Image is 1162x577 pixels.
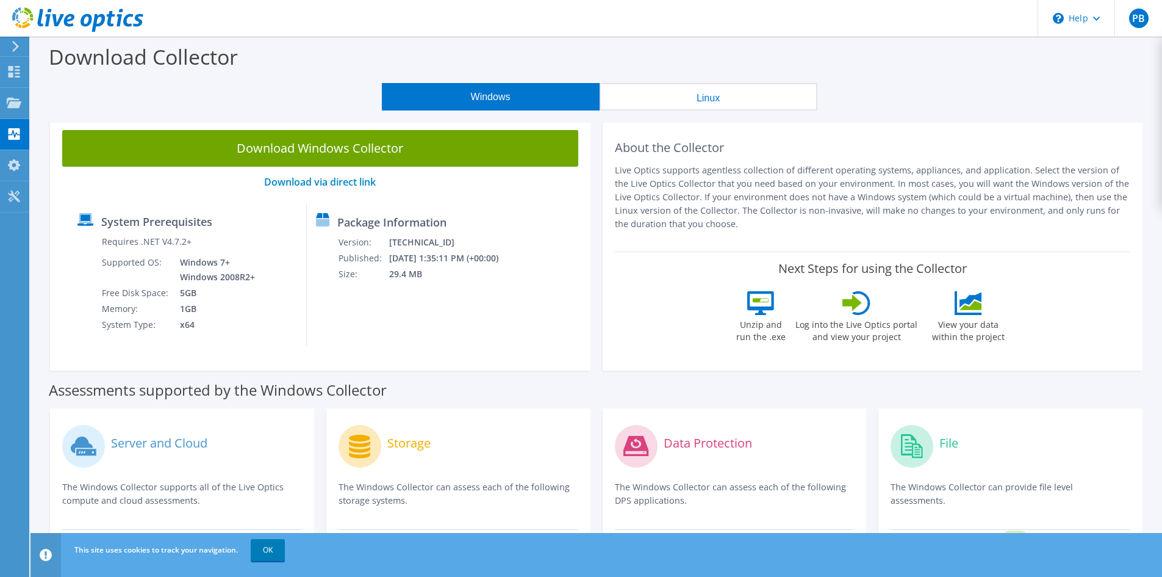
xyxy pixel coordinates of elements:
[339,531,393,543] strong: Clariion/VNX
[101,216,212,228] label: System Prerequisites
[1053,13,1064,24] svg: \n
[171,285,257,301] td: 5GB
[389,234,515,250] td: [TECHNICAL_ID]
[615,164,1131,231] p: Live Optics supports agentless collection of different operating systems, appliances, and applica...
[389,266,515,282] td: 29.4 MB
[733,315,789,343] label: Unzip and run the .exe
[387,437,431,449] label: Storage
[171,317,257,333] td: x64
[891,531,992,543] strong: Dossier File Assessment
[264,175,376,189] a: Download via direct link
[664,437,752,449] label: Data Protection
[101,301,171,317] td: Memory:
[339,481,578,507] p: The Windows Collector can assess each of the following storage systems.
[251,539,285,561] a: OK
[63,531,120,543] strong: Optical Prime
[101,285,171,301] td: Free Disk Space:
[338,250,389,266] td: Published:
[111,437,207,449] label: Server and Cloud
[338,266,389,282] td: Size:
[382,83,600,111] button: Windows
[171,301,257,317] td: 1GB
[795,315,918,343] label: Log into the Live Optics portal and view your project
[49,384,387,396] label: Assessments supported by the Windows Collector
[62,130,578,167] a: Download Windows Collector
[615,481,855,507] p: The Windows Collector can assess each of the following DPS applications.
[102,236,192,248] label: Requires .NET V4.7.2+
[101,317,171,333] td: System Type:
[171,255,257,285] td: Windows 7+ Windows 2008R2+
[337,216,447,228] label: Package Information
[891,481,1130,507] p: The Windows Collector can provide file level assessments.
[778,261,967,276] label: Next Steps for using the Collector
[1129,9,1149,28] span: PB
[338,234,389,250] td: Version:
[49,43,238,71] label: Download Collector
[389,250,515,266] td: [DATE] 1:35:11 PM (+00:00)
[615,531,648,543] strong: Avamar
[924,315,1012,343] label: View your data within the project
[939,437,958,449] label: File
[600,83,817,111] button: Linux
[74,545,238,555] span: This site uses cookies to track your navigation.
[62,481,302,507] p: The Windows Collector supports all of the Live Optics compute and cloud assessments.
[101,255,171,285] td: Supported OS:
[615,140,1131,155] h2: About the Collector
